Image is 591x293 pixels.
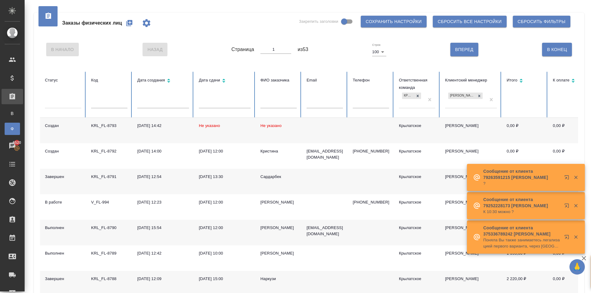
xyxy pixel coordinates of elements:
[483,168,560,180] p: Сообщение от клиента 79263591215 [PERSON_NAME]
[502,118,548,143] td: 0,00 ₽
[260,199,297,205] div: [PERSON_NAME]
[91,77,127,84] div: Код
[366,18,422,26] span: Сохранить настройки
[502,143,548,169] td: 0,00 ₽
[45,77,81,84] div: Статус
[91,225,127,231] div: KRL_FL-8790
[553,77,589,85] div: Сортировка
[298,46,308,53] span: из 53
[483,180,560,187] p: ?
[45,276,81,282] div: Завершен
[372,43,380,46] label: Строк
[307,225,343,237] p: [EMAIL_ADDRESS][DOMAIN_NAME]
[307,148,343,160] p: [EMAIL_ADDRESS][DOMAIN_NAME]
[91,276,127,282] div: KRL_FL-8788
[260,123,282,128] span: Не указано
[137,174,189,180] div: [DATE] 12:54
[483,209,560,215] p: К 10:30 можно ?
[137,148,189,154] div: [DATE] 14:00
[137,123,189,129] div: [DATE] 14:42
[91,174,127,180] div: KRL_FL-8791
[361,16,427,27] button: Сохранить настройки
[561,171,575,186] button: Открыть в новой вкладке
[91,123,127,129] div: KRL_FL-8793
[45,199,81,205] div: В работе
[231,46,254,53] span: Страница
[199,174,251,180] div: [DATE] 13:30
[455,46,473,53] span: Вперед
[507,77,543,85] div: Сортировка
[199,276,251,282] div: [DATE] 15:00
[9,140,25,146] span: 6520
[399,77,435,91] div: Ответственная команда
[260,276,297,282] div: Наркузи
[483,225,560,237] p: Сообщение от клиента 375336789242 [PERSON_NAME]
[260,174,297,180] div: Сардарбек
[137,250,189,256] div: [DATE] 12:42
[137,225,189,231] div: [DATE] 15:54
[399,225,435,231] div: Крылатское
[402,93,414,99] div: Крылатское
[91,199,127,205] div: V_FL-994
[433,16,507,27] button: Сбросить все настройки
[438,18,502,26] span: Сбросить все настройки
[199,123,220,128] span: Не указано
[45,174,81,180] div: Завершен
[440,169,502,194] td: [PERSON_NAME]
[518,18,565,26] span: Сбросить фильтры
[199,77,251,85] div: Сортировка
[440,143,502,169] td: [PERSON_NAME]
[399,250,435,256] div: Крылатское
[440,118,502,143] td: [PERSON_NAME]
[260,250,297,256] div: [PERSON_NAME]
[448,93,476,99] div: [PERSON_NAME]
[260,77,297,84] div: ФИО заказчика
[137,199,189,205] div: [DATE] 12:23
[62,19,122,27] span: Заказы физических лиц
[299,18,338,25] span: Закрепить заголовки
[561,200,575,214] button: Открыть в новой вкладке
[307,77,343,84] div: Email
[561,231,575,246] button: Открыть в новой вкладке
[483,237,560,249] p: Поняла Вы также занимаетесь легализацией первого варианта, через [GEOGRAPHIC_DATA], подскажите по...
[137,77,189,85] div: Сортировка
[8,110,17,117] span: В
[440,220,502,245] td: [PERSON_NAME]
[513,16,570,27] button: Сбросить фильтры
[399,276,435,282] div: Крылатское
[399,148,435,154] div: Крылатское
[122,16,137,30] button: Создать
[569,203,582,208] button: Закрыть
[8,126,17,132] span: Ф
[137,276,189,282] div: [DATE] 12:09
[45,148,81,154] div: Создан
[199,250,251,256] div: [DATE] 10:00
[260,148,297,154] div: Кристина
[199,199,251,205] div: [DATE] 12:00
[45,225,81,231] div: Выполнен
[45,250,81,256] div: Выполнен
[91,148,127,154] div: KRL_FL-8792
[547,46,567,53] span: В Конец
[569,234,582,240] button: Закрыть
[399,123,435,129] div: Крылатское
[260,225,297,231] div: [PERSON_NAME]
[353,77,389,84] div: Телефон
[91,250,127,256] div: KRL_FL-8789
[5,123,20,135] a: Ф
[353,199,389,205] p: [PHONE_NUMBER]
[440,194,502,220] td: [PERSON_NAME]
[450,43,478,56] button: Вперед
[372,48,386,56] div: 100
[445,77,497,84] div: Клиентский менеджер
[440,245,502,271] td: [PERSON_NAME]
[5,107,20,120] a: В
[2,138,23,153] a: 6520
[353,148,389,154] p: [PHONE_NUMBER]
[199,225,251,231] div: [DATE] 12:00
[542,43,572,56] button: В Конец
[483,196,560,209] p: Сообщение от клиента 79252228173 [PERSON_NAME]
[569,175,582,180] button: Закрыть
[45,123,81,129] div: Создан
[399,199,435,205] div: Крылатское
